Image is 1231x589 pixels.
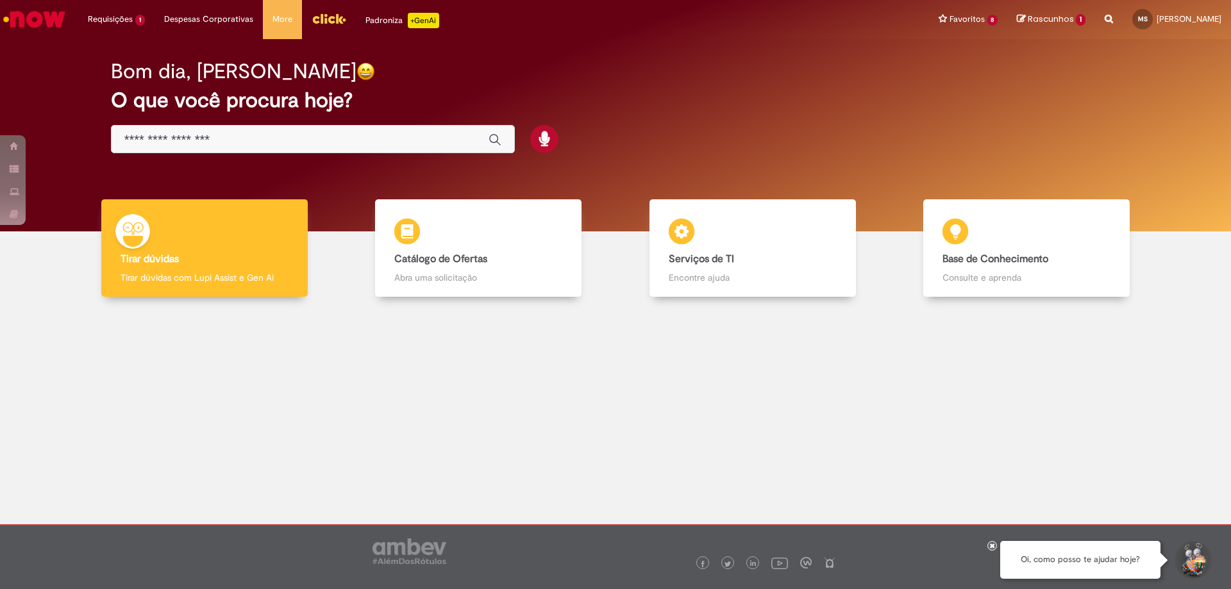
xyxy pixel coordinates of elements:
img: logo_footer_facebook.png [699,561,706,567]
h2: O que você procura hoje? [111,89,1121,112]
img: logo_footer_ambev_rotulo_gray.png [373,538,446,564]
div: Padroniza [365,13,439,28]
span: 1 [135,15,145,26]
span: 8 [987,15,998,26]
a: Rascunhos [1017,13,1085,26]
span: [PERSON_NAME] [1157,13,1221,24]
img: logo_footer_workplace.png [800,557,812,568]
button: Iniciar Conversa de Suporte [1173,541,1212,579]
a: Base de Conhecimento Consulte e aprenda [890,199,1164,297]
p: Tirar dúvidas com Lupi Assist e Gen Ai [121,271,289,284]
span: Requisições [88,13,133,26]
div: Oi, como posso te ajudar hoje? [1000,541,1160,579]
b: Base de Conhecimento [942,253,1048,265]
img: logo_footer_twitter.png [724,561,731,567]
img: click_logo_yellow_360x200.png [312,9,346,28]
span: Rascunhos [1028,13,1074,25]
b: Serviços de TI [669,253,734,265]
p: Encontre ajuda [669,271,837,284]
p: +GenAi [408,13,439,28]
span: Favoritos [950,13,985,26]
p: Abra uma solicitação [394,271,562,284]
img: logo_footer_linkedin.png [750,560,757,568]
span: 1 [1076,14,1085,26]
span: MS [1138,15,1148,23]
p: Consulte e aprenda [942,271,1110,284]
img: logo_footer_naosei.png [824,557,835,568]
a: Catálogo de Ofertas Abra uma solicitação [342,199,616,297]
span: More [272,13,292,26]
img: logo_footer_youtube.png [771,554,788,571]
a: Serviços de TI Encontre ajuda [615,199,890,297]
span: Despesas Corporativas [164,13,253,26]
img: ServiceNow [1,6,67,32]
img: happy-face.png [356,62,375,81]
h2: Bom dia, [PERSON_NAME] [111,60,356,83]
b: Catálogo de Ofertas [394,253,487,265]
a: Tirar dúvidas Tirar dúvidas com Lupi Assist e Gen Ai [67,199,342,297]
b: Tirar dúvidas [121,253,179,265]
